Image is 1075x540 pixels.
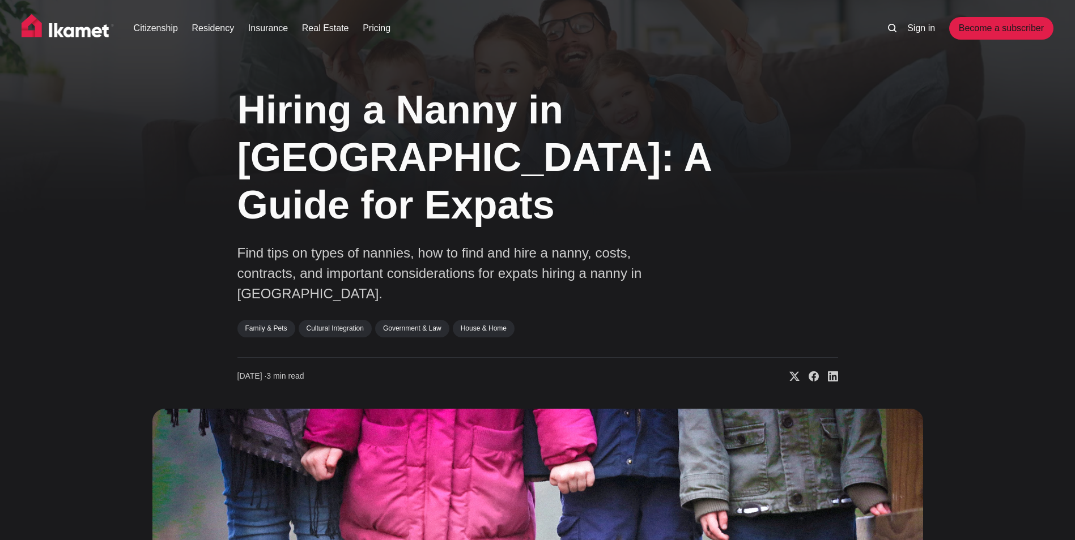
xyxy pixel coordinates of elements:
[237,371,304,382] time: 3 min read
[819,371,838,382] a: Share on Linkedin
[237,320,295,337] a: Family & Pets
[780,371,800,382] a: Share on X
[237,243,691,304] p: Find tips on types of nannies, how to find and hire a nanny, costs, contracts, and important cons...
[453,320,515,337] a: House & Home
[907,22,935,35] a: Sign in
[248,22,288,35] a: Insurance
[134,22,178,35] a: Citizenship
[237,86,725,229] h1: Hiring a Nanny in [GEOGRAPHIC_DATA]: A Guide for Expats
[299,320,372,337] a: Cultural Integration
[302,22,349,35] a: Real Estate
[237,371,267,380] span: [DATE] ∙
[949,17,1053,40] a: Become a subscriber
[363,22,390,35] a: Pricing
[800,371,819,382] a: Share on Facebook
[192,22,235,35] a: Residency
[375,320,449,337] a: Government & Law
[22,14,114,42] img: Ikamet home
